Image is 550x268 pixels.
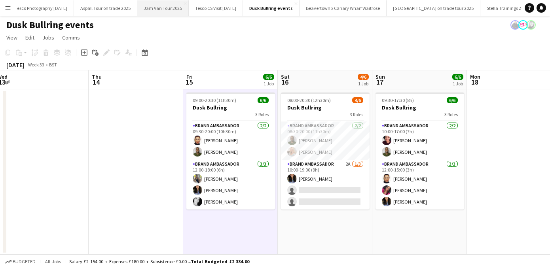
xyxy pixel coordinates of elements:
button: Jam Van Tour 2025 [137,0,189,16]
a: Comms [59,32,83,43]
span: Week 33 [26,62,46,68]
span: Sun [376,73,385,80]
span: 17 [374,77,385,87]
span: 18 [469,77,480,87]
div: [DATE] [6,61,25,69]
button: Tesco Photography [DATE] [8,0,74,16]
app-card-role: Brand Ambassador2A1/310:00-19:00 (9h)[PERSON_NAME] [281,160,370,209]
app-user-avatar: Danielle Ferguson [510,20,520,30]
button: Budgeted [4,257,37,266]
span: Edit [25,34,34,41]
div: 1 Job [264,81,274,87]
app-card-role: Brand Ambassador2/210:00-17:00 (7h)[PERSON_NAME][PERSON_NAME] [376,121,464,160]
span: All jobs [44,259,63,264]
span: 4/6 [358,74,369,80]
span: Total Budgeted £2 334.00 [191,259,249,264]
a: Edit [22,32,38,43]
span: Comms [62,34,80,41]
app-user-avatar: Soozy Peters [518,20,528,30]
app-card-role: Brand Ambassador3/312:00-18:00 (6h)[PERSON_NAME][PERSON_NAME][PERSON_NAME] [186,160,275,209]
span: Sat [281,73,290,80]
span: 15 [185,77,193,87]
span: 3 Roles [255,111,269,117]
app-job-card: 09:00-20:30 (11h30m)6/6Dusk Bullring3 RolesEvent Manager1/109:00-20:30 (11h30m)[PERSON_NAME]Brand... [186,92,275,209]
h3: Dusk Bullring [376,104,464,111]
div: 1 Job [358,81,368,87]
span: 16 [280,77,290,87]
span: 6/6 [263,74,274,80]
button: Dusk Bullring events [243,0,300,16]
span: View [6,34,17,41]
app-card-role: Brand Ambassador3/312:00-15:00 (3h)[PERSON_NAME][PERSON_NAME][PERSON_NAME] [376,160,464,209]
span: 3 Roles [444,111,458,117]
span: 6/6 [447,97,458,103]
button: Tesco CS Visit [DATE] [189,0,243,16]
button: Beavertown x Canary Wharf Waitrose [300,0,387,16]
app-card-role: Brand Ambassador2/209:30-20:00 (10h30m)[PERSON_NAME][PERSON_NAME] [186,121,275,160]
span: Mon [470,73,480,80]
app-job-card: 09:30-17:30 (8h)6/6Dusk Bullring3 RolesEvent Manager1/109:30-17:30 (8h)[PERSON_NAME]Brand Ambassa... [376,92,464,209]
app-user-avatar: Janeann Ferguson [526,20,536,30]
h3: Dusk Bullring [281,104,370,111]
div: Salary £2 154.00 + Expenses £180.00 + Subsistence £0.00 = [69,259,249,264]
span: 08:00-20:30 (12h30m) [287,97,331,103]
span: 3 Roles [350,111,363,117]
span: Budgeted [13,259,36,264]
button: [GEOGRAPHIC_DATA] on trade tour 2025 [387,0,480,16]
span: Thu [92,73,102,80]
span: 4/6 [352,97,363,103]
span: Fri [186,73,193,80]
span: Jobs [42,34,54,41]
div: BST [49,62,57,68]
span: 6/6 [258,97,269,103]
span: 6/6 [452,74,463,80]
div: 1 Job [453,81,463,87]
h3: Dusk Bullring [186,104,275,111]
button: Aspall Tour on trade 2025 [74,0,137,16]
a: Jobs [39,32,57,43]
app-card-role: Brand Ambassador2/208:30-20:00 (11h30m)[PERSON_NAME][PERSON_NAME] [281,121,370,160]
a: View [3,32,21,43]
h1: Dusk Bullring events [6,19,94,31]
span: 14 [91,77,102,87]
span: 09:30-17:30 (8h) [382,97,414,103]
span: 09:00-20:30 (11h30m) [193,97,236,103]
button: Stella Trainings 2025 [480,0,535,16]
app-job-card: 08:00-20:30 (12h30m)4/6Dusk Bullring3 RolesEvent Manager1/108:00-20:30 (12h30m)[PERSON_NAME]Brand... [281,92,370,209]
